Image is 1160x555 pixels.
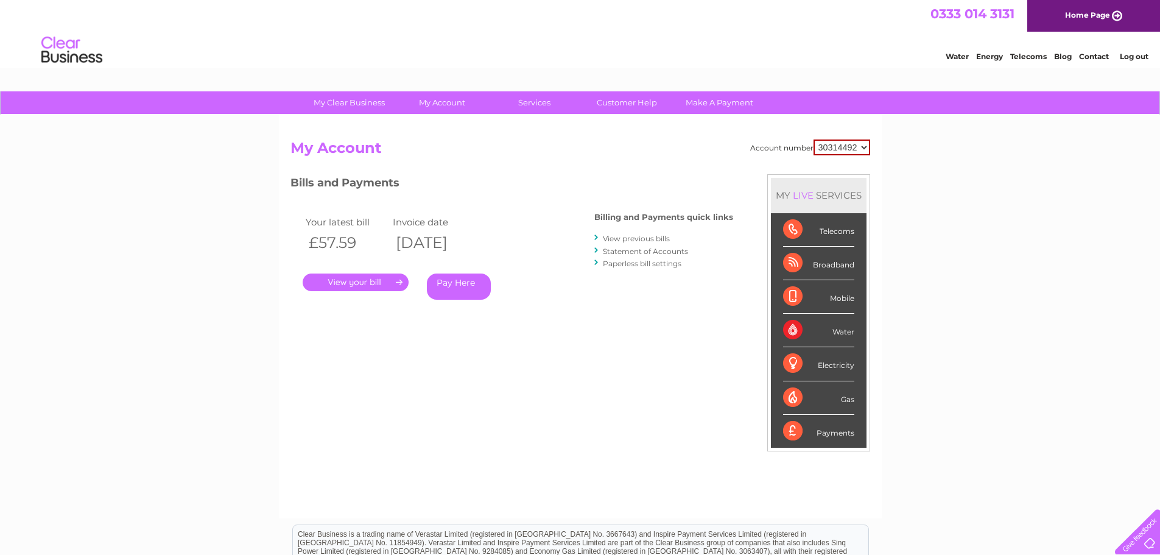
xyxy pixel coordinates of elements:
[290,174,733,196] h3: Bills and Payments
[783,347,854,381] div: Electricity
[303,274,409,291] a: .
[594,213,733,222] h4: Billing and Payments quick links
[303,214,390,230] td: Your latest bill
[390,230,477,255] th: [DATE]
[427,274,491,300] a: Pay Here
[750,140,870,155] div: Account number
[484,91,585,114] a: Services
[771,178,866,213] div: MY SERVICES
[946,52,969,61] a: Water
[577,91,677,114] a: Customer Help
[783,247,854,280] div: Broadband
[390,214,477,230] td: Invoice date
[790,189,816,201] div: LIVE
[1010,52,1047,61] a: Telecoms
[392,91,492,114] a: My Account
[783,314,854,347] div: Water
[293,7,868,59] div: Clear Business is a trading name of Verastar Limited (registered in [GEOGRAPHIC_DATA] No. 3667643...
[299,91,399,114] a: My Clear Business
[1054,52,1072,61] a: Blog
[1120,52,1148,61] a: Log out
[603,247,688,256] a: Statement of Accounts
[1079,52,1109,61] a: Contact
[976,52,1003,61] a: Energy
[603,259,681,268] a: Paperless bill settings
[783,280,854,314] div: Mobile
[603,234,670,243] a: View previous bills
[669,91,770,114] a: Make A Payment
[783,415,854,448] div: Payments
[783,381,854,415] div: Gas
[930,6,1014,21] a: 0333 014 3131
[783,213,854,247] div: Telecoms
[303,230,390,255] th: £57.59
[41,32,103,69] img: logo.png
[290,140,870,163] h2: My Account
